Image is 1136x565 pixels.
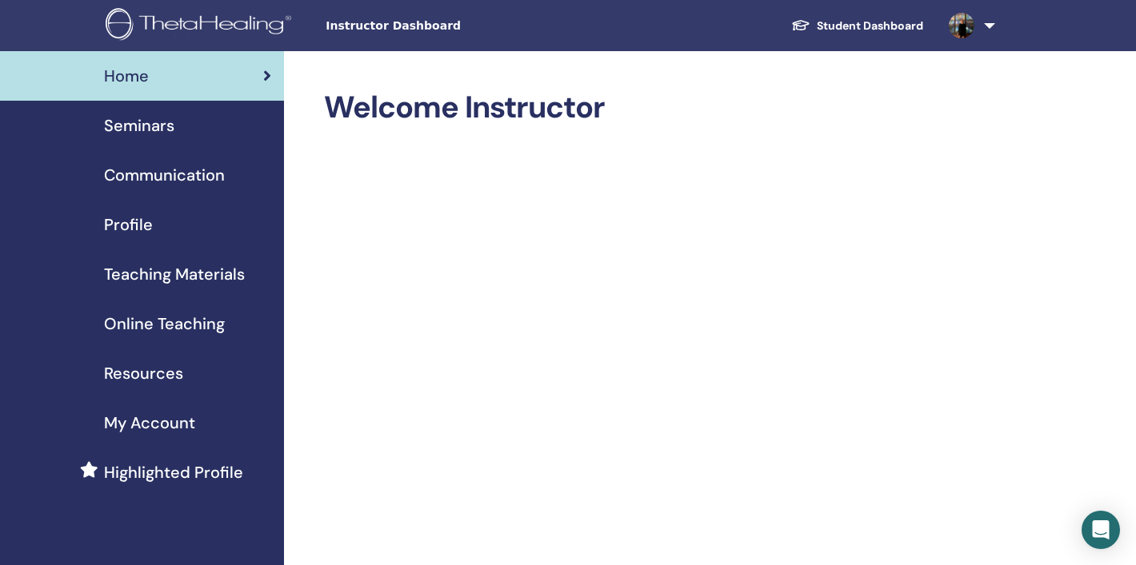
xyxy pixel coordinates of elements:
span: My Account [104,411,195,435]
span: Seminars [104,113,174,137]
div: Open Intercom Messenger [1082,511,1120,549]
span: Home [104,64,149,88]
span: Teaching Materials [104,262,245,286]
h2: Welcome Instructor [324,90,992,126]
span: Online Teaching [104,312,225,336]
span: Instructor Dashboard [326,18,566,34]
img: default.jpg [949,13,974,38]
span: Profile [104,213,153,237]
img: logo.png [106,8,297,44]
a: Student Dashboard [778,11,936,41]
span: Communication [104,163,225,187]
span: Resources [104,361,183,385]
img: graduation-cap-white.svg [791,18,810,32]
span: Highlighted Profile [104,460,243,484]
